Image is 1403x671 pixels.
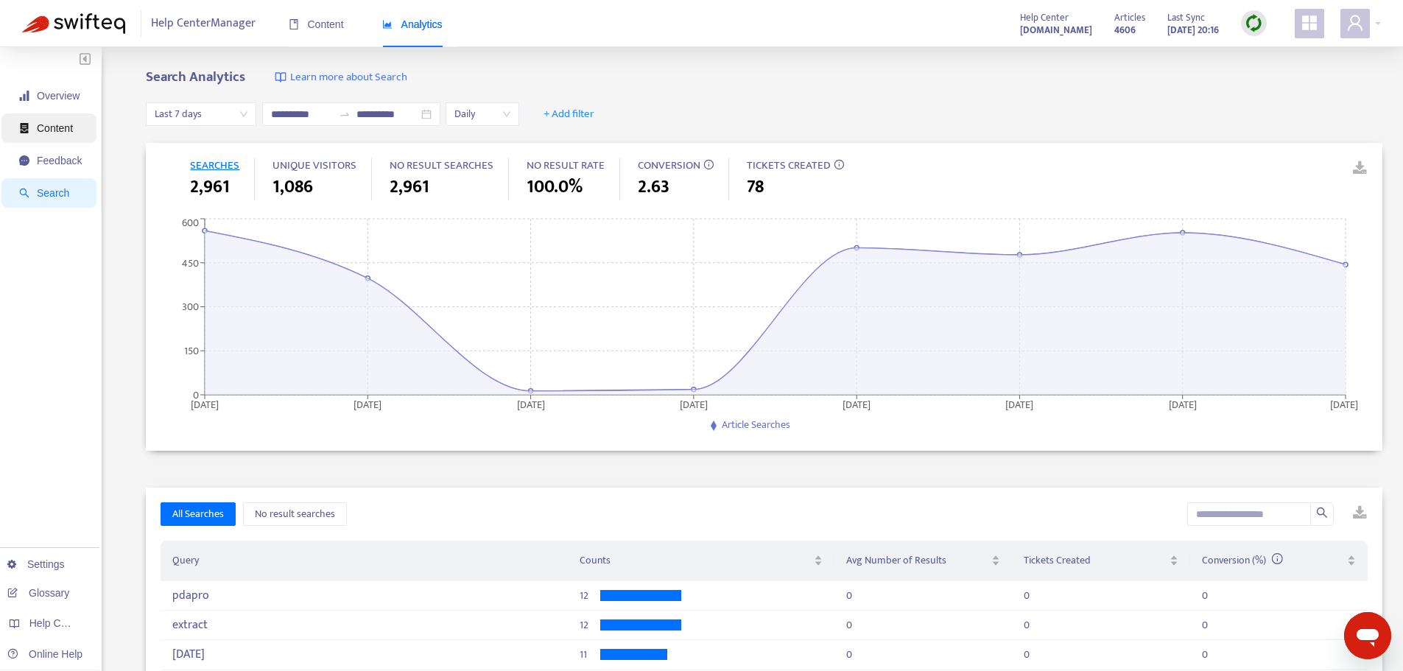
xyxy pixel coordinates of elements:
span: Help Centers [29,617,90,629]
tspan: [DATE] [191,396,219,413]
span: to [339,108,351,120]
a: [DOMAIN_NAME] [1020,21,1092,38]
span: All Searches [172,506,224,522]
div: 0 [846,595,852,596]
span: book [289,19,299,29]
img: Swifteq [22,13,125,34]
span: Tickets Created [1024,552,1167,569]
iframe: Button to launch messaging window [1344,612,1391,659]
span: area-chart [382,19,393,29]
tspan: [DATE] [354,396,382,413]
span: Feedback [37,155,82,166]
span: TICKETS CREATED [747,156,831,175]
tspan: 450 [182,255,199,272]
tspan: 0 [193,387,199,404]
strong: 4606 [1114,22,1136,38]
th: Counts [568,541,834,581]
strong: [DOMAIN_NAME] [1020,22,1092,38]
a: Learn more about Search [275,69,407,86]
span: Last Sync [1167,10,1205,26]
th: Tickets Created [1012,541,1190,581]
span: Content [289,18,344,30]
span: Article Searches [722,416,790,433]
span: CONVERSION [638,156,700,175]
tspan: [DATE] [1006,396,1034,413]
tspan: 300 [182,298,199,315]
span: search [19,188,29,198]
button: No result searches [243,502,347,526]
span: 1,086 [272,174,313,200]
span: Content [37,122,73,134]
span: Avg Number of Results [846,552,989,569]
span: 78 [747,174,764,200]
span: UNIQUE VISITORS [272,156,356,175]
img: image-link [275,71,286,83]
span: 11 [580,654,594,655]
tspan: [DATE] [1331,396,1359,413]
span: Help Center [1020,10,1069,26]
span: NO RESULT SEARCHES [390,156,493,175]
div: [DATE] [172,647,489,661]
tspan: [DATE] [1169,396,1197,413]
span: appstore [1301,14,1318,32]
span: Daily [454,103,510,125]
th: Query [161,541,567,581]
tspan: 150 [184,342,199,359]
span: 12 [580,595,594,596]
span: NO RESULT RATE [527,156,605,175]
div: 0 [1024,654,1030,655]
span: swap-right [339,108,351,120]
span: SEARCHES [190,156,239,175]
span: No result searches [255,506,335,522]
div: 0 [1202,654,1208,655]
div: 0 [1024,595,1030,596]
tspan: [DATE] [843,396,871,413]
a: Settings [7,558,65,570]
span: container [19,123,29,133]
span: 2.63 [638,174,669,200]
div: pdapro [172,589,489,603]
button: + Add filter [532,102,605,126]
a: Glossary [7,587,69,599]
th: Avg Number of Results [834,541,1013,581]
span: Conversion (%) [1202,552,1283,569]
span: Counts [580,552,811,569]
span: 2,961 [190,174,230,200]
span: user [1346,14,1364,32]
button: All Searches [161,502,236,526]
span: message [19,155,29,166]
span: + Add filter [544,105,594,123]
b: Search Analytics [146,66,245,88]
div: extract [172,618,489,632]
span: search [1316,507,1328,519]
strong: [DATE] 20:16 [1167,22,1219,38]
div: 0 [846,654,852,655]
div: 0 [1202,595,1208,596]
span: Search [37,187,69,199]
a: Online Help [7,648,82,660]
span: Analytics [382,18,443,30]
span: Overview [37,90,80,102]
img: sync.dc5367851b00ba804db3.png [1245,14,1263,32]
span: Last 7 days [155,103,247,125]
span: Articles [1114,10,1145,26]
span: signal [19,91,29,101]
span: 100.0% [527,174,583,200]
span: Learn more about Search [290,69,407,86]
span: Help Center Manager [151,10,256,38]
tspan: 600 [182,214,199,231]
tspan: [DATE] [680,396,708,413]
tspan: [DATE] [517,396,545,413]
span: 2,961 [390,174,429,200]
